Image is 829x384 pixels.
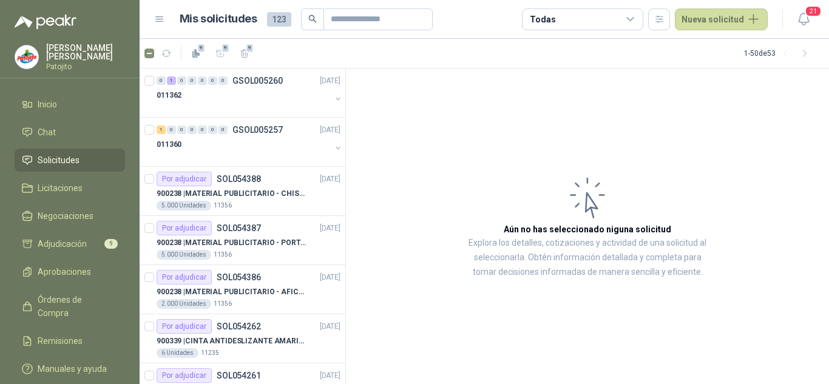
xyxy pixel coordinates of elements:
div: Por adjudicar [157,172,212,186]
div: 1 [167,76,176,85]
a: 1 0 0 0 0 0 0 GSOL005257[DATE] 011360 [157,123,343,161]
p: Patojito [46,63,125,70]
span: 9 [246,43,254,53]
div: 0 [157,76,166,85]
div: Por adjudicar [157,270,212,285]
button: 9 [211,44,230,63]
p: [DATE] [320,370,340,382]
a: Adjudicación9 [15,232,125,255]
p: 900339 | CINTA ANTIDESLIZANTE AMARILLA / NEGRA [157,335,308,347]
span: Aprobaciones [38,265,91,278]
button: Nueva solicitud [675,8,768,30]
h3: Aún no has seleccionado niguna solicitud [504,223,671,236]
img: Logo peakr [15,15,76,29]
span: 9 [222,43,230,53]
div: 0 [177,126,186,134]
a: Aprobaciones [15,260,125,283]
span: 21 [805,5,822,17]
div: Por adjudicar [157,221,212,235]
a: Inicio [15,93,125,116]
p: 900238 | MATERIAL PUBLICITARIO - CHISPA PATOJITO VER ADJUNTO [157,188,308,200]
div: 0 [218,76,228,85]
span: search [308,15,317,23]
a: Licitaciones [15,177,125,200]
div: 0 [198,126,207,134]
a: Por adjudicarSOL054387[DATE] 900238 |MATERIAL PUBLICITARIO - PORTAPRECIOS VER ADJUNTO5.000 Unidad... [140,216,345,265]
a: Negociaciones [15,204,125,227]
div: 5.000 Unidades [157,201,211,211]
a: Por adjudicarSOL054386[DATE] 900238 |MATERIAL PUBLICITARIO - AFICHE VER ADJUNTO2.000 Unidades11356 [140,265,345,314]
p: SOL054388 [217,175,261,183]
div: Por adjudicar [157,319,212,334]
p: [DATE] [320,321,340,332]
button: 9 [235,44,254,63]
span: Adjudicación [38,237,87,251]
p: [PERSON_NAME] [PERSON_NAME] [46,44,125,61]
span: Órdenes de Compra [38,293,113,320]
p: GSOL005257 [232,126,283,134]
a: Órdenes de Compra [15,288,125,325]
p: [DATE] [320,124,340,136]
img: Company Logo [15,45,38,69]
div: Por adjudicar [157,368,212,383]
div: 1 [157,126,166,134]
a: Chat [15,121,125,144]
p: 11356 [214,250,232,260]
p: Explora los detalles, cotizaciones y actividad de una solicitud al seleccionarla. Obtén informaci... [467,236,708,280]
p: 11356 [214,201,232,211]
p: 011360 [157,139,181,150]
a: Por adjudicarSOL054388[DATE] 900238 |MATERIAL PUBLICITARIO - CHISPA PATOJITO VER ADJUNTO5.000 Uni... [140,167,345,216]
span: Negociaciones [38,209,93,223]
span: Inicio [38,98,57,111]
span: 123 [267,12,291,27]
p: [DATE] [320,223,340,234]
p: GSOL005260 [232,76,283,85]
div: 1 - 50 de 53 [744,44,814,63]
p: SOL054262 [217,322,261,331]
div: 0 [167,126,176,134]
div: 0 [208,76,217,85]
div: 0 [218,126,228,134]
div: 2.000 Unidades [157,299,211,309]
span: Chat [38,126,56,139]
a: 0 1 0 0 0 0 0 GSOL005260[DATE] 011362 [157,73,343,112]
div: 0 [188,126,197,134]
p: [DATE] [320,75,340,87]
a: Manuales y ayuda [15,357,125,380]
span: Manuales y ayuda [38,362,107,376]
a: Solicitudes [15,149,125,172]
p: 900238 | MATERIAL PUBLICITARIO - PORTAPRECIOS VER ADJUNTO [157,237,308,249]
p: SOL054386 [217,273,261,281]
div: Todas [530,13,555,26]
p: SOL054261 [217,371,261,380]
div: 5.000 Unidades [157,250,211,260]
p: [DATE] [320,173,340,185]
span: Licitaciones [38,181,83,195]
div: 0 [177,76,186,85]
div: 0 [198,76,207,85]
span: Remisiones [38,334,83,348]
div: 6 Unidades [157,348,198,358]
p: 11356 [214,299,232,309]
button: 9 [186,44,206,63]
span: 9 [104,239,118,249]
p: 011362 [157,90,181,101]
button: 21 [793,8,814,30]
p: 900238 | MATERIAL PUBLICITARIO - AFICHE VER ADJUNTO [157,286,308,298]
p: SOL054387 [217,224,261,232]
a: Remisiones [15,329,125,352]
p: [DATE] [320,272,340,283]
div: 0 [188,76,197,85]
div: 0 [208,126,217,134]
span: 9 [197,43,206,53]
h1: Mis solicitudes [180,10,257,28]
a: Por adjudicarSOL054262[DATE] 900339 |CINTA ANTIDESLIZANTE AMARILLA / NEGRA6 Unidades11235 [140,314,345,363]
p: 11235 [201,348,219,358]
span: Solicitudes [38,153,80,167]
